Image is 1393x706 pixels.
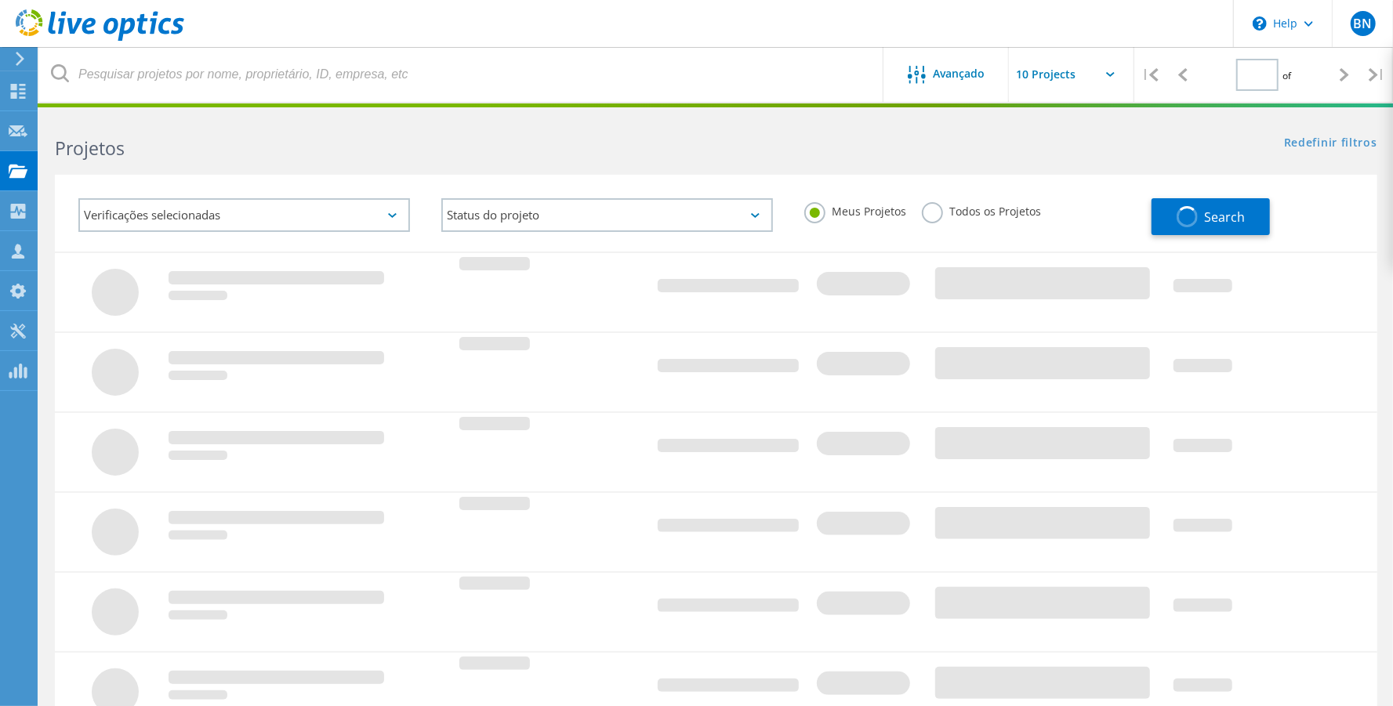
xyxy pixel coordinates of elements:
[922,202,1041,217] label: Todos os Projetos
[804,202,906,217] label: Meus Projetos
[55,136,125,161] b: Projetos
[78,198,410,232] div: Verificações selecionadas
[1284,137,1377,150] a: Redefinir filtros
[1204,208,1245,226] span: Search
[1152,198,1270,235] button: Search
[1282,69,1291,82] span: of
[441,198,773,232] div: Status do projeto
[1253,16,1267,31] svg: \n
[39,47,884,102] input: Pesquisar projetos por nome, proprietário, ID, empresa, etc
[934,68,985,79] span: Avançado
[1361,47,1393,103] div: |
[1353,17,1372,30] span: BN
[16,33,184,44] a: Live Optics Dashboard
[1134,47,1166,103] div: |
